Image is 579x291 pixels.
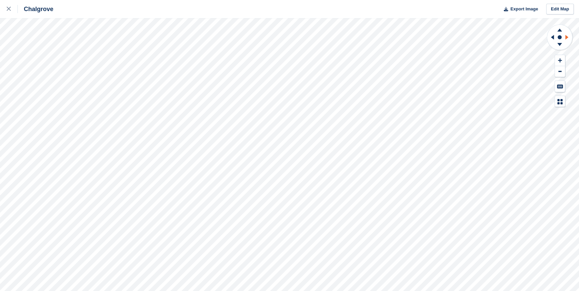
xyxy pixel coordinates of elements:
[555,96,565,107] button: Map Legend
[500,4,538,15] button: Export Image
[555,55,565,66] button: Zoom In
[510,6,538,12] span: Export Image
[18,5,53,13] div: Chalgrove
[546,4,574,15] a: Edit Map
[555,66,565,77] button: Zoom Out
[555,81,565,92] button: Keyboard Shortcuts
